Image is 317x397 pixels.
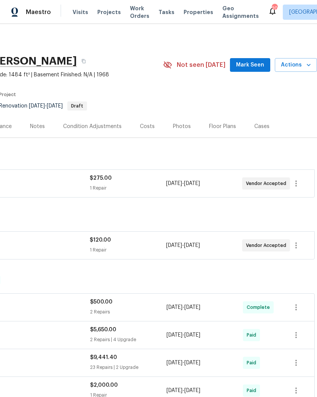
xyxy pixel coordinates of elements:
[90,184,166,192] div: 1 Repair
[166,304,200,311] span: -
[184,388,200,393] span: [DATE]
[247,304,273,311] span: Complete
[166,305,182,310] span: [DATE]
[140,123,155,130] div: Costs
[90,308,166,316] div: 2 Repairs
[90,364,166,371] div: 23 Repairs | 2 Upgrade
[184,243,200,248] span: [DATE]
[184,8,213,16] span: Properties
[236,60,264,70] span: Mark Seen
[130,5,149,20] span: Work Orders
[29,103,45,109] span: [DATE]
[247,359,259,367] span: Paid
[47,103,63,109] span: [DATE]
[166,388,182,393] span: [DATE]
[166,242,200,249] span: -
[184,305,200,310] span: [DATE]
[177,61,225,69] span: Not seen [DATE]
[90,237,111,243] span: $120.00
[166,332,182,338] span: [DATE]
[90,355,117,360] span: $9,441.40
[77,54,90,68] button: Copy Address
[254,123,269,130] div: Cases
[184,181,200,186] span: [DATE]
[166,360,182,365] span: [DATE]
[90,246,166,254] div: 1 Repair
[29,103,63,109] span: -
[166,387,200,394] span: -
[30,123,45,130] div: Notes
[209,123,236,130] div: Floor Plans
[166,180,200,187] span: -
[90,327,116,332] span: $5,650.00
[272,5,277,12] div: 20
[184,332,200,338] span: [DATE]
[247,387,259,394] span: Paid
[281,60,311,70] span: Actions
[184,360,200,365] span: [DATE]
[90,336,166,343] div: 2 Repairs | 4 Upgrade
[246,180,289,187] span: Vendor Accepted
[90,383,118,388] span: $2,000.00
[166,331,200,339] span: -
[166,359,200,367] span: -
[247,331,259,339] span: Paid
[90,299,113,305] span: $500.00
[166,243,182,248] span: [DATE]
[97,8,121,16] span: Projects
[158,9,174,15] span: Tasks
[246,242,289,249] span: Vendor Accepted
[275,58,317,72] button: Actions
[73,8,88,16] span: Visits
[90,176,112,181] span: $275.00
[173,123,191,130] div: Photos
[63,123,122,130] div: Condition Adjustments
[68,104,86,108] span: Draft
[230,58,270,72] button: Mark Seen
[222,5,259,20] span: Geo Assignments
[26,8,51,16] span: Maestro
[166,181,182,186] span: [DATE]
